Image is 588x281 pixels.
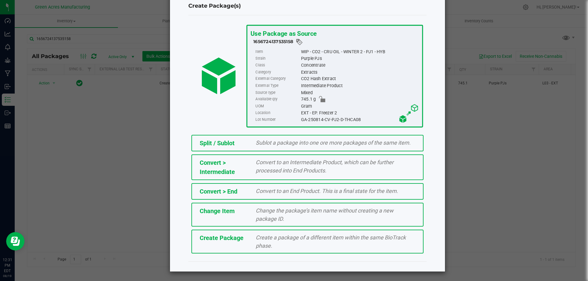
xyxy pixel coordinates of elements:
div: EXT - EP. Freezer 2 [301,109,419,116]
span: Change Item [200,207,235,215]
div: 1656724137535158 [253,38,419,46]
span: Change the package’s item name without creating a new package ID. [256,207,394,222]
label: Location [255,109,300,116]
div: Gram [301,103,419,109]
div: WIP - CO2 - CRU OIL - WINTER 2 - PJ1 - HYB [301,48,419,55]
label: External Type [255,82,300,89]
span: Convert > Intermediate [200,159,235,176]
label: Strain [255,55,300,62]
div: Mixed [301,89,419,96]
div: CO2 Hash Extract [301,76,419,82]
span: 745.1 g [301,96,315,103]
div: Concentrate [301,62,419,69]
span: Create Package [200,234,243,242]
label: Class [255,62,300,69]
div: Intermediate Product [301,82,419,89]
span: Convert to an Intermediate Product, which can be further processed into End Products. [256,159,394,174]
div: Purple PJs [301,55,419,62]
iframe: Resource center [6,232,24,250]
label: Item [255,48,300,55]
div: GA-250814-CV-PJ2-D-THCA08 [301,116,419,123]
span: Create a package of a different item within the same BioTrack phase. [256,234,406,249]
span: Use Package as Source [250,30,316,37]
span: Convert > End [200,188,237,195]
span: Sublot a package into one ore more packages of the same item. [256,139,411,146]
label: UOM [255,103,300,109]
h4: Create Package(s) [188,2,427,10]
label: External Category [255,76,300,82]
span: Convert to an End Product. This is a final state for the item. [256,188,398,194]
span: Split / Sublot [200,139,235,147]
label: Available qty [255,96,300,103]
label: Lot Number [255,116,300,123]
div: Extracts [301,69,419,76]
label: Source type [255,89,300,96]
label: Category [255,69,300,76]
